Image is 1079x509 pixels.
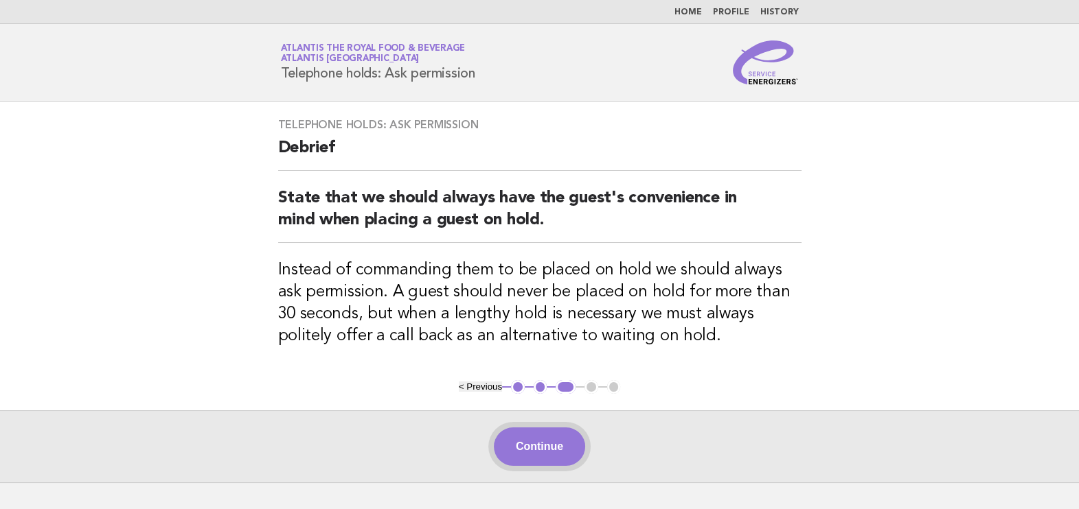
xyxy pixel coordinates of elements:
h3: Instead of commanding them to be placed on hold we should always ask permission. A guest should n... [278,259,802,347]
button: 2 [534,380,547,394]
h2: Debrief [278,137,802,171]
h3: Telephone holds: Ask permission [278,118,802,132]
button: 3 [556,380,576,394]
a: History [760,8,799,16]
button: 1 [511,380,525,394]
img: Service Energizers [733,40,799,84]
a: Home [674,8,702,16]
h2: State that we should always have the guest's convenience in mind when placing a guest on hold. [278,187,802,243]
a: Atlantis the Royal Food & BeverageAtlantis [GEOGRAPHIC_DATA] [281,44,466,63]
button: Continue [494,427,585,466]
h1: Telephone holds: Ask permission [281,45,475,80]
span: Atlantis [GEOGRAPHIC_DATA] [281,55,420,64]
a: Profile [713,8,749,16]
button: < Previous [459,381,502,392]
